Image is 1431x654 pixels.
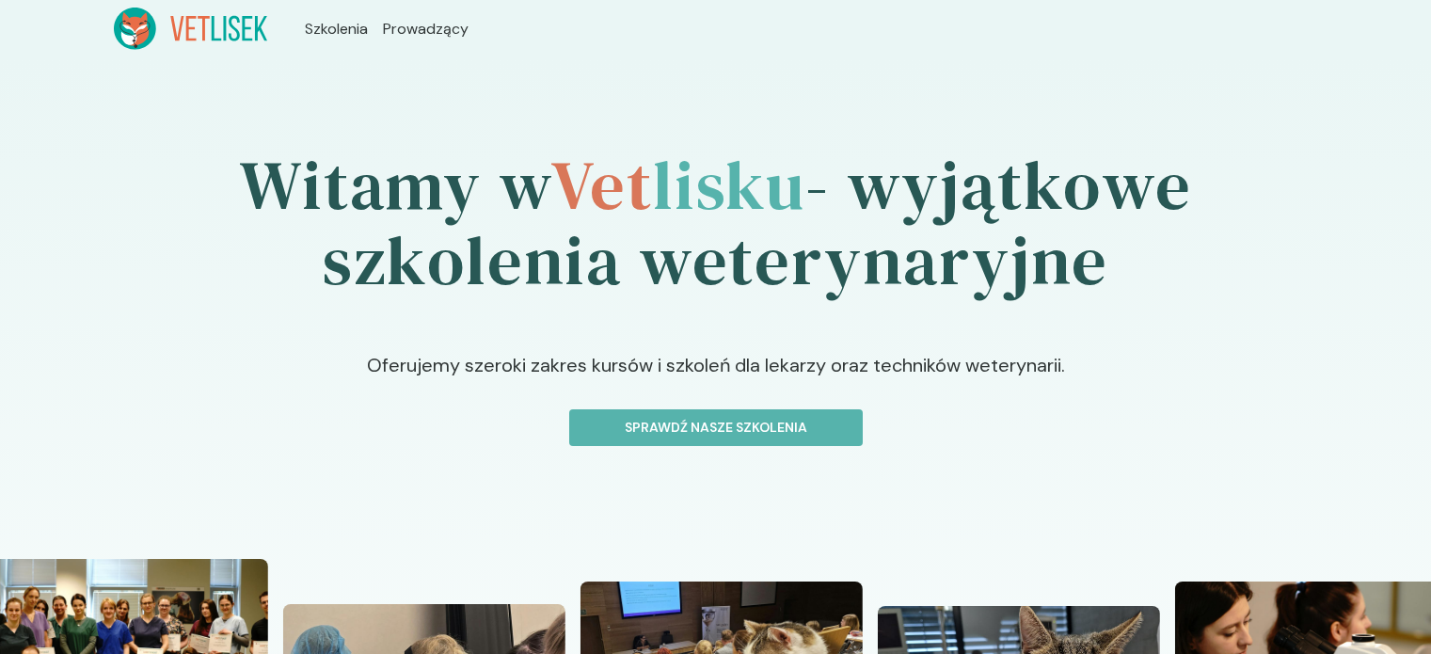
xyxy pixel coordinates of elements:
[550,138,653,231] span: Vet
[305,18,368,40] a: Szkolenia
[383,18,469,40] a: Prowadzący
[569,409,863,446] button: Sprawdź nasze szkolenia
[239,351,1193,409] p: Oferujemy szeroki zakres kursów i szkoleń dla lekarzy oraz techników weterynarii.
[585,418,847,438] p: Sprawdź nasze szkolenia
[653,138,805,231] span: lisku
[114,95,1318,351] h1: Witamy w - wyjątkowe szkolenia weterynaryjne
